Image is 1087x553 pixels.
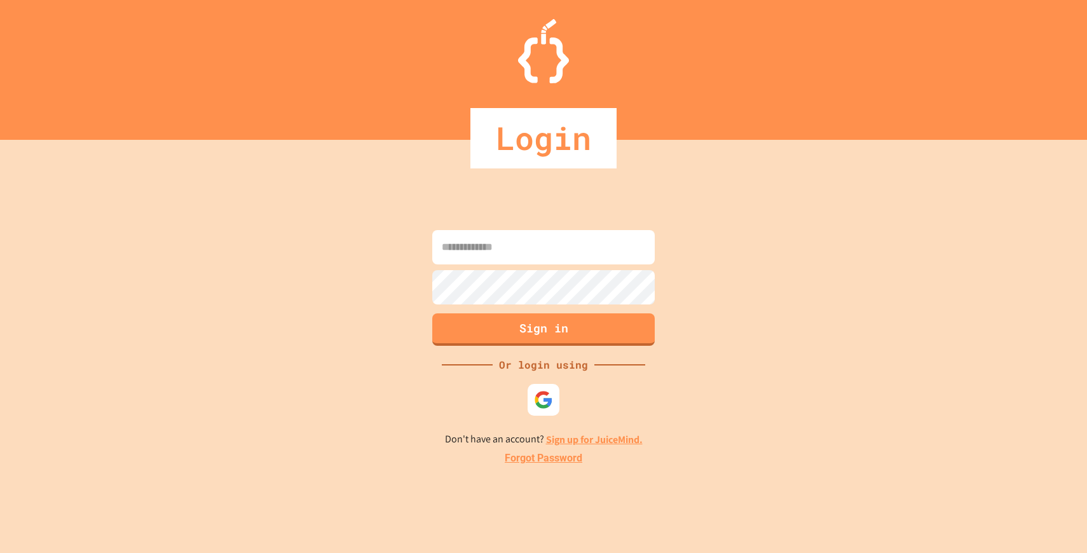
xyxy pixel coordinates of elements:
[518,19,569,83] img: Logo.svg
[505,451,582,466] a: Forgot Password
[445,432,643,447] p: Don't have an account?
[534,390,553,409] img: google-icon.svg
[470,108,617,168] div: Login
[432,313,655,346] button: Sign in
[493,357,594,372] div: Or login using
[546,433,643,446] a: Sign up for JuiceMind.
